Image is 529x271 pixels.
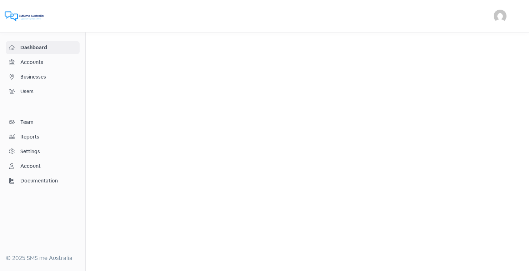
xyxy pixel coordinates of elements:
a: Dashboard [6,41,80,54]
span: Businesses [20,73,76,81]
span: Reports [20,133,76,141]
span: Accounts [20,59,76,66]
span: Dashboard [20,44,76,51]
a: Reports [6,130,80,144]
div: Settings [20,148,40,155]
a: Settings [6,145,80,158]
a: Team [6,116,80,129]
span: Team [20,119,76,126]
a: Users [6,85,80,98]
img: User [494,10,507,22]
div: © 2025 SMS me Australia [6,254,80,262]
span: Documentation [20,177,76,185]
span: Users [20,88,76,95]
div: Account [20,162,41,170]
a: Account [6,160,80,173]
a: Documentation [6,174,80,187]
a: Businesses [6,70,80,84]
a: Accounts [6,56,80,69]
